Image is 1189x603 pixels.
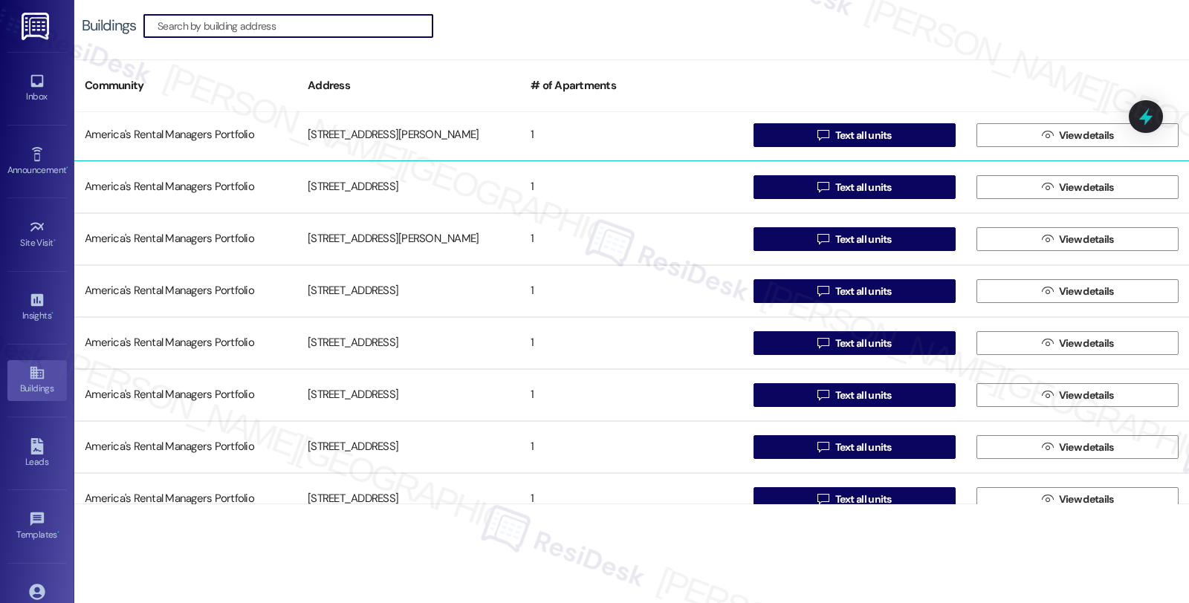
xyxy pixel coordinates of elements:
span: View details [1059,492,1114,507]
div: [STREET_ADDRESS][PERSON_NAME] [297,224,520,254]
i:  [817,389,829,401]
i:  [1042,337,1053,349]
span: View details [1059,388,1114,403]
span: • [66,163,68,173]
span: • [57,527,59,538]
div: America's Rental Managers Portfolio [74,276,297,306]
i:  [1042,181,1053,193]
button: View details [976,331,1179,355]
div: Community [74,68,297,104]
button: View details [976,383,1179,407]
span: Text all units [835,440,892,455]
span: • [51,308,54,319]
div: [STREET_ADDRESS] [297,172,520,202]
div: 1 [520,276,743,306]
div: 1 [520,380,743,410]
div: [STREET_ADDRESS] [297,380,520,410]
span: View details [1059,180,1114,195]
div: 1 [520,172,743,202]
span: • [54,235,56,246]
span: Text all units [835,232,892,247]
div: Buildings [82,18,136,33]
div: 1 [520,224,743,254]
div: America's Rental Managers Portfolio [74,224,297,254]
a: Site Visit • [7,215,67,255]
input: Search by building address [158,16,432,36]
div: America's Rental Managers Portfolio [74,432,297,462]
span: Text all units [835,128,892,143]
div: America's Rental Managers Portfolio [74,328,297,358]
a: Leads [7,434,67,474]
span: Text all units [835,336,892,351]
i:  [1042,493,1053,505]
div: [STREET_ADDRESS] [297,328,520,358]
i:  [817,441,829,453]
button: Text all units [754,123,956,147]
button: Text all units [754,279,956,303]
span: Text all units [835,492,892,507]
div: 1 [520,484,743,514]
i:  [1042,441,1053,453]
div: # of Apartments [520,68,743,104]
div: America's Rental Managers Portfolio [74,172,297,202]
i:  [1042,129,1053,141]
div: Address [297,68,520,104]
i:  [1042,233,1053,245]
button: Text all units [754,227,956,251]
a: Buildings [7,360,67,400]
button: View details [976,227,1179,251]
img: ResiDesk Logo [22,13,52,40]
button: Text all units [754,383,956,407]
span: View details [1059,128,1114,143]
button: View details [976,435,1179,459]
div: [STREET_ADDRESS][PERSON_NAME] [297,120,520,150]
div: America's Rental Managers Portfolio [74,380,297,410]
span: Text all units [835,180,892,195]
i:  [817,181,829,193]
div: 1 [520,432,743,462]
i:  [817,233,829,245]
button: Text all units [754,487,956,511]
div: America's Rental Managers Portfolio [74,484,297,514]
button: Text all units [754,175,956,199]
button: Text all units [754,331,956,355]
button: View details [976,123,1179,147]
div: 1 [520,120,743,150]
i:  [817,285,829,297]
a: Templates • [7,506,67,547]
span: View details [1059,232,1114,247]
span: Text all units [835,284,892,299]
div: 1 [520,328,743,358]
a: Insights • [7,287,67,327]
i:  [817,337,829,349]
span: View details [1059,336,1114,351]
div: America's Rental Managers Portfolio [74,120,297,150]
div: [STREET_ADDRESS] [297,276,520,306]
button: View details [976,175,1179,199]
span: View details [1059,284,1114,299]
div: [STREET_ADDRESS] [297,484,520,514]
a: Inbox [7,68,67,108]
i:  [817,493,829,505]
button: View details [976,279,1179,303]
span: View details [1059,440,1114,455]
button: Text all units [754,435,956,459]
i:  [817,129,829,141]
i:  [1042,389,1053,401]
i:  [1042,285,1053,297]
div: [STREET_ADDRESS] [297,432,520,462]
button: View details [976,487,1179,511]
span: Text all units [835,388,892,403]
